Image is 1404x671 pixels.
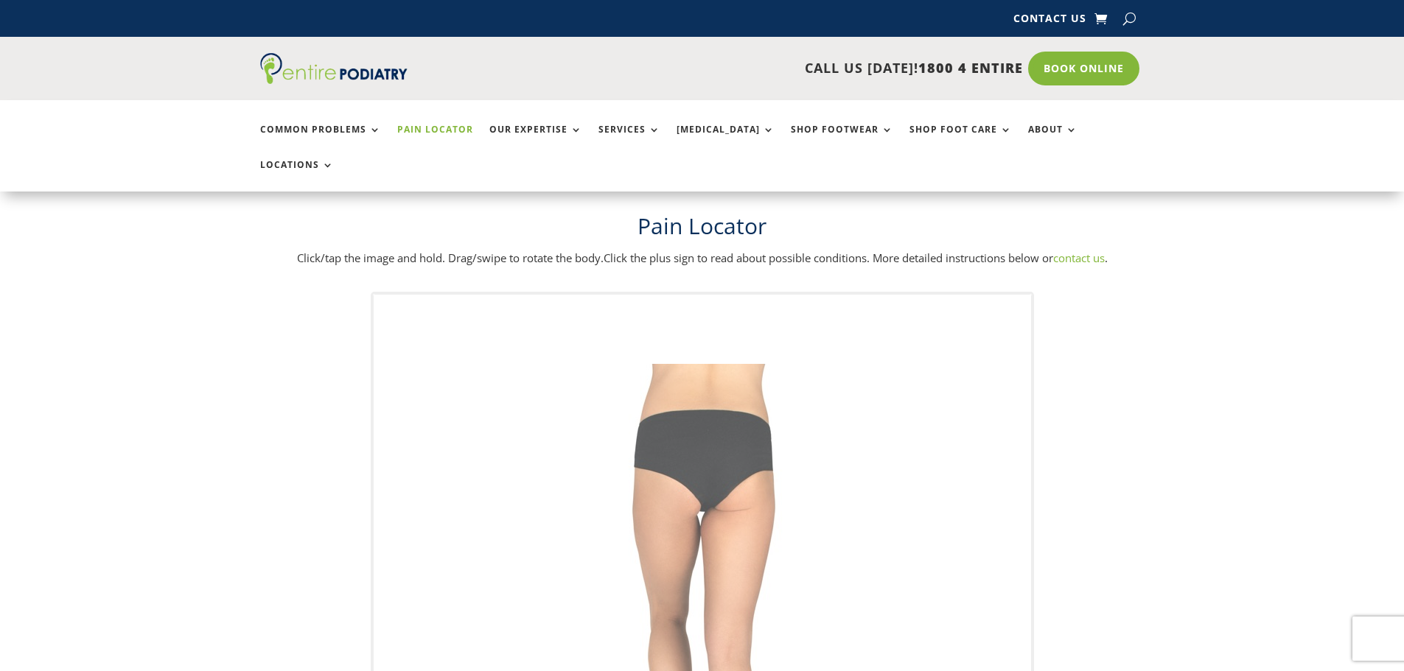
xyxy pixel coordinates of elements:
a: Shop Foot Care [909,124,1012,156]
p: CALL US [DATE]! [464,59,1023,78]
a: Contact Us [1013,13,1086,29]
a: Common Problems [260,124,381,156]
img: logo (1) [260,53,408,84]
a: [MEDICAL_DATA] [677,124,775,156]
a: Entire Podiatry [260,72,408,87]
span: 1800 4 ENTIRE [918,59,1023,77]
h1: Pain Locator [260,211,1145,249]
a: Book Online [1028,52,1139,85]
a: About [1028,124,1078,156]
a: Pain Locator [397,124,473,156]
a: Our Expertise [489,124,582,156]
span: Click/tap the image and hold. Drag/swipe to rotate the body. [297,250,604,265]
a: Locations [260,160,334,192]
span: Click the plus sign to read about possible conditions. More detailed instructions below or . [604,250,1108,265]
a: Shop Footwear [791,124,893,156]
a: Services [598,124,660,156]
a: contact us [1053,250,1105,265]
